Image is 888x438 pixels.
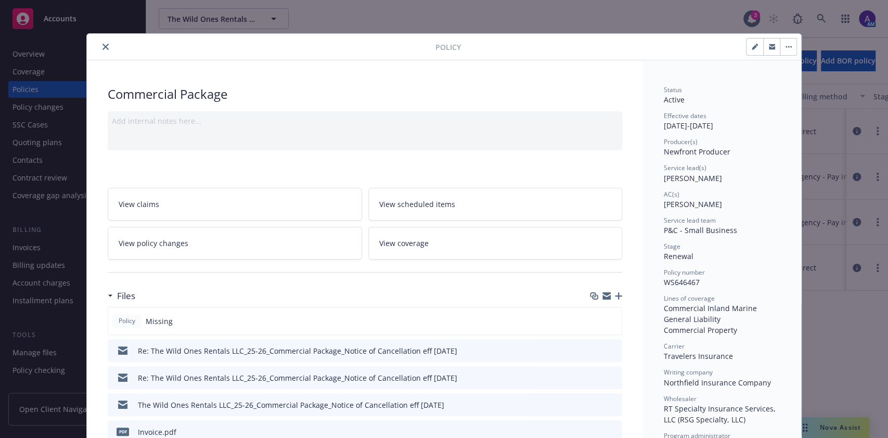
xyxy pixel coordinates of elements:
[664,404,778,424] span: RT Specialty Insurance Services, LLC (RSG Specialty, LLC)
[609,372,618,383] button: preview file
[664,325,780,336] div: Commercial Property
[664,394,697,403] span: Wholesaler
[368,188,623,221] a: View scheduled items
[108,188,362,221] a: View claims
[664,137,698,146] span: Producer(s)
[117,289,135,303] h3: Files
[117,316,137,326] span: Policy
[664,111,780,131] div: [DATE] - [DATE]
[592,345,600,356] button: download file
[108,227,362,260] a: View policy changes
[609,427,618,437] button: preview file
[664,199,722,209] span: [PERSON_NAME]
[664,251,693,261] span: Renewal
[664,351,733,361] span: Travelers Insurance
[368,227,623,260] a: View coverage
[138,345,457,356] div: Re: The Wild Ones Rentals LLC_25-26_Commercial Package_Notice of Cancellation eff [DATE]
[112,115,618,126] div: Add internal notes here...
[119,238,188,249] span: View policy changes
[664,368,713,377] span: Writing company
[108,85,622,103] div: Commercial Package
[435,42,461,53] span: Policy
[592,400,600,410] button: download file
[138,372,457,383] div: Re: The Wild Ones Rentals LLC_25-26_Commercial Package_Notice of Cancellation eff [DATE]
[138,400,444,410] div: The Wild Ones Rentals LLC_25-26_Commercial Package_Notice of Cancellation eff [DATE]
[379,199,455,210] span: View scheduled items
[664,216,716,225] span: Service lead team
[108,289,135,303] div: Files
[609,400,618,410] button: preview file
[117,428,129,435] span: pdf
[146,316,173,327] span: Missing
[664,314,780,325] div: General Liability
[664,163,706,172] span: Service lead(s)
[609,345,618,356] button: preview file
[664,95,685,105] span: Active
[664,268,705,277] span: Policy number
[99,41,112,53] button: close
[664,85,682,94] span: Status
[664,111,706,120] span: Effective dates
[664,147,730,157] span: Newfront Producer
[664,225,737,235] span: P&C - Small Business
[664,242,680,251] span: Stage
[592,427,600,437] button: download file
[664,173,722,183] span: [PERSON_NAME]
[664,190,679,199] span: AC(s)
[664,342,685,351] span: Carrier
[379,238,429,249] span: View coverage
[664,294,715,303] span: Lines of coverage
[664,303,780,314] div: Commercial Inland Marine
[592,372,600,383] button: download file
[664,378,771,388] span: Northfield Insurance Company
[664,277,700,287] span: WS646467
[138,427,176,437] div: Invoice.pdf
[119,199,159,210] span: View claims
